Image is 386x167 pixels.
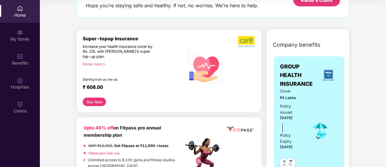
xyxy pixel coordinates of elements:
img: fppp.png [226,125,254,133]
img: svg+xml;base64,PHN2ZyB4bWxucz0iaHR0cDovL3d3dy53My5vcmcvMjAwMC9zdmciIHhtbG5zOnhsaW5rPSJodHRwOi8vd3... [183,45,227,89]
b: on Fitpass pro annual membership plan [84,125,161,138]
button: Buy Now [83,98,106,106]
img: svg+xml;base64,PHN2ZyBpZD0iQmVuZWZpdHMiIHhtbG5zPSJodHRwOi8vd3d3LnczLm9yZy8yMDAwL3N2ZyIgd2lkdGg9Ij... [17,53,23,59]
b: Upto 45% off [84,125,113,131]
img: svg+xml;base64,PHN2ZyBpZD0iQ2xhaW0iIHhtbG5zPSJodHRwOi8vd3d3LnczLm9yZy8yMDAwL3N2ZyIgd2lkdGg9IjIwIi... [17,101,23,107]
span: Cover [280,88,302,94]
div: Policy Expiry [280,132,302,145]
img: svg+xml;base64,PHN2ZyBpZD0iSG9tZSIgeG1sbnM9Imh0dHA6Ly93d3cudzMub3JnLzIwMDAvc3ZnIiB3aWR0aD0iMjAiIG... [17,5,23,12]
div: Policy issued [280,103,302,115]
span: Company benefits [273,41,320,49]
div: Starting from as low as [83,78,158,82]
span: right [102,63,106,66]
span: [DATE] [280,116,293,120]
span: GROUP HEALTH INSURANCE [280,62,318,88]
img: svg+xml;base64,PHN2ZyB3aWR0aD0iMjAiIGhlaWdodD0iMjAiIHZpZXdCb3g9IjAgMCAyMCAyMCIgZmlsbD0ibm9uZSIgeG... [17,29,23,35]
div: ₹ 608.00 [83,84,177,92]
a: Fitpass gym near you [88,151,120,155]
img: insurerLogo [320,67,336,83]
img: icon [310,121,330,141]
div: Super-topup Insurance [83,36,183,42]
div: Know more [83,62,180,66]
span: ₹5 Lakhs [280,95,302,101]
div: Increase your health insurance cover by Rs. 20L with [PERSON_NAME]’s super top-up plan. [83,44,157,59]
del: MRP ₹19,999, [88,144,113,148]
span: [DATE] [280,145,293,149]
div: Hope you’re staying safe and healthy. If not, no worries. We’re here to help. [86,2,259,9]
img: b5dec4f62d2307b9de63beb79f102df3.png [238,36,255,47]
img: svg+xml;base64,PHN2ZyBpZD0iSG9zcGl0YWxzIiB4bWxucz0iaHR0cDovL3d3dy53My5vcmcvMjAwMC9zdmciIHdpZHRoPS... [17,77,23,83]
strong: Get Fitpass at ₹11,000 +taxes [114,144,169,148]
